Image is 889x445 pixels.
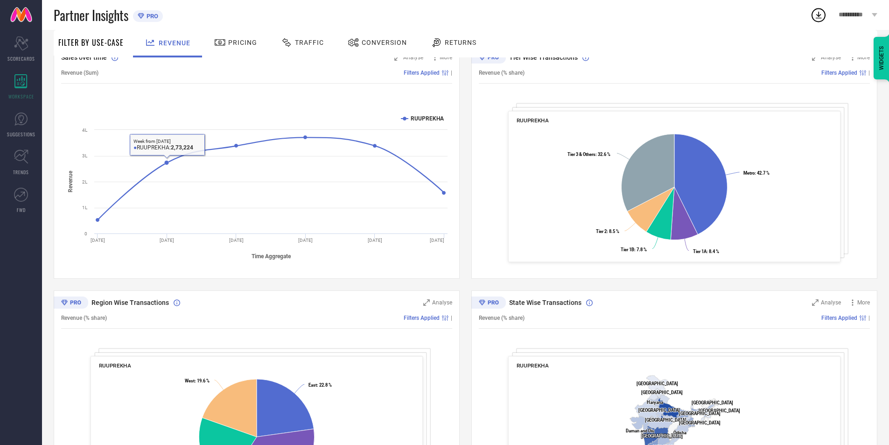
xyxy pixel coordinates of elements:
[7,131,35,138] span: SUGGESTIONS
[812,54,819,61] svg: Zoom
[440,54,452,61] span: More
[82,205,88,210] text: 1L
[308,382,317,388] tspan: East
[679,411,721,416] text: [GEOGRAPHIC_DATA]
[58,37,124,48] span: Filter By Use-Case
[693,249,707,254] tspan: Tier 1A
[626,428,654,433] text: Daman and Diu
[451,70,452,76] span: |
[517,362,549,369] span: RUUPREKHA
[308,382,332,388] text: : 22.8 %
[430,238,444,243] text: [DATE]
[679,420,721,425] text: [GEOGRAPHIC_DATA]
[298,238,313,243] text: [DATE]
[868,70,870,76] span: |
[673,430,686,435] text: Odisha
[868,315,870,321] span: |
[647,400,663,405] text: Haryana
[185,378,210,383] text: : 19.6 %
[404,70,440,76] span: Filters Applied
[479,70,525,76] span: Revenue (% share)
[394,54,401,61] svg: Zoom
[8,93,34,100] span: WORKSPACE
[252,253,291,260] tspan: Time Aggregate
[812,299,819,306] svg: Zoom
[160,238,174,243] text: [DATE]
[144,13,158,20] span: PRO
[821,315,857,321] span: Filters Applied
[159,39,190,47] span: Revenue
[821,54,841,61] span: Analyse
[185,378,195,383] tspan: West
[13,169,29,176] span: TRENDS
[61,70,98,76] span: Revenue (Sum)
[857,54,870,61] span: More
[61,54,107,61] span: Sales over time
[641,433,683,438] text: [GEOGRAPHIC_DATA]
[821,70,857,76] span: Filters Applied
[596,229,619,234] text: : 8.5 %
[567,152,610,157] text: : 32.6 %
[621,247,634,252] tspan: Tier 1B
[509,299,581,306] span: State Wise Transactions
[638,408,680,413] text: [GEOGRAPHIC_DATA]
[99,362,131,369] span: RUUPREKHA
[621,247,647,252] text: : 7.8 %
[7,55,35,62] span: SCORECARDS
[295,39,324,46] span: Traffic
[567,152,595,157] tspan: Tier 3 & Others
[471,297,506,311] div: Premium
[596,229,607,234] tspan: Tier 2
[82,153,88,158] text: 3L
[91,299,169,306] span: Region Wise Transactions
[857,299,870,306] span: More
[404,315,440,321] span: Filters Applied
[84,231,87,236] text: 0
[432,299,452,306] span: Analyse
[479,315,525,321] span: Revenue (% share)
[82,127,88,133] text: 4L
[637,381,678,386] text: [GEOGRAPHIC_DATA]
[517,117,549,124] span: RUUPREKHA
[641,390,683,395] text: [GEOGRAPHIC_DATA]
[67,170,74,192] tspan: Revenue
[54,6,128,25] span: Partner Insights
[54,297,88,311] div: Premium
[743,170,770,176] text: : 42.7 %
[743,170,755,176] tspan: Metro
[445,39,476,46] span: Returns
[810,7,827,23] div: Open download list
[403,54,423,61] span: Analyse
[362,39,407,46] span: Conversion
[699,408,740,413] text: [GEOGRAPHIC_DATA]
[228,39,257,46] span: Pricing
[693,249,719,254] text: : 8.4 %
[821,299,841,306] span: Analyse
[17,206,26,213] span: FWD
[229,238,244,243] text: [DATE]
[423,299,430,306] svg: Zoom
[368,238,382,243] text: [DATE]
[451,315,452,321] span: |
[82,179,88,184] text: 2L
[411,115,444,122] text: RUUPREKHA
[91,238,105,243] text: [DATE]
[692,400,733,405] text: [GEOGRAPHIC_DATA]
[61,315,107,321] span: Revenue (% share)
[645,417,686,423] text: [GEOGRAPHIC_DATA]
[471,51,506,65] div: Premium
[509,54,578,61] span: Tier Wise Transactions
